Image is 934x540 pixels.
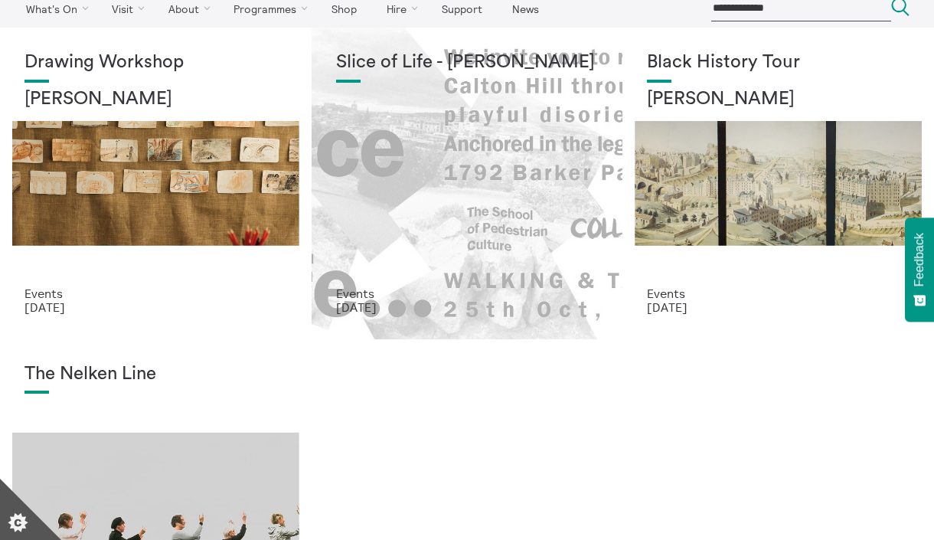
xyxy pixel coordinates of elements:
h2: [PERSON_NAME] [647,89,910,110]
h1: Black History Tour [647,52,910,74]
h2: [PERSON_NAME] [24,89,287,110]
p: [DATE] [647,300,910,314]
p: Events [336,286,599,300]
p: [DATE] [336,300,599,314]
p: Events [24,286,287,300]
h1: The Nelken Line [24,364,287,385]
span: Feedback [913,233,926,286]
p: [DATE] [24,300,287,314]
h1: Slice of Life - [PERSON_NAME] [336,52,599,74]
h1: Drawing Workshop [24,52,287,74]
a: Webposter copy Slice of Life - [PERSON_NAME] Events [DATE] [312,28,623,339]
a: Collective Panorama June 2025 small file 7 Black History Tour [PERSON_NAME] Events [DATE] [622,28,934,339]
p: Events [647,286,910,300]
button: Feedback - Show survey [905,218,934,322]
